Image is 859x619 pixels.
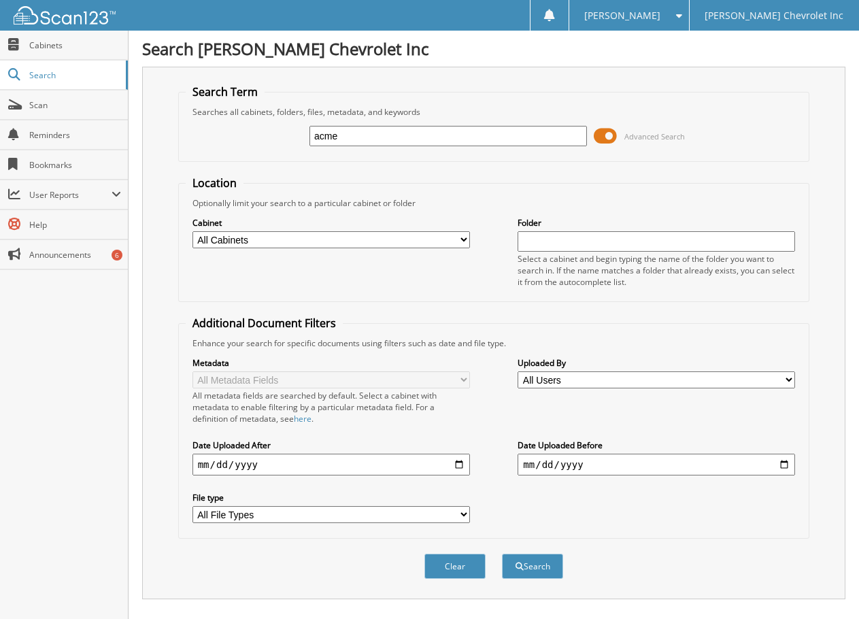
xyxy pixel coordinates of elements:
legend: Search Term [186,84,265,99]
label: Uploaded By [518,357,795,369]
input: end [518,454,795,475]
span: Announcements [29,249,121,261]
input: start [192,454,470,475]
label: Date Uploaded After [192,439,470,451]
span: Scan [29,99,121,111]
span: [PERSON_NAME] Chevrolet Inc [705,12,843,20]
label: Metadata [192,357,470,369]
span: Search [29,69,119,81]
span: Cabinets [29,39,121,51]
button: Clear [424,554,486,579]
label: Cabinet [192,217,470,229]
span: Advanced Search [624,131,685,141]
div: All metadata fields are searched by default. Select a cabinet with metadata to enable filtering b... [192,390,470,424]
div: 6 [112,250,122,261]
div: Optionally limit your search to a particular cabinet or folder [186,197,803,209]
span: Help [29,219,121,231]
span: Bookmarks [29,159,121,171]
label: Folder [518,217,795,229]
label: File type [192,492,470,503]
span: Reminders [29,129,121,141]
img: scan123-logo-white.svg [14,6,116,24]
iframe: Chat Widget [791,554,859,619]
button: Search [502,554,563,579]
a: here [294,413,311,424]
div: Select a cabinet and begin typing the name of the folder you want to search in. If the name match... [518,253,795,288]
span: [PERSON_NAME] [584,12,660,20]
span: User Reports [29,189,112,201]
div: Searches all cabinets, folders, files, metadata, and keywords [186,106,803,118]
legend: Location [186,175,243,190]
label: Date Uploaded Before [518,439,795,451]
h1: Search [PERSON_NAME] Chevrolet Inc [142,37,845,60]
legend: Additional Document Filters [186,316,343,331]
div: Enhance your search for specific documents using filters such as date and file type. [186,337,803,349]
